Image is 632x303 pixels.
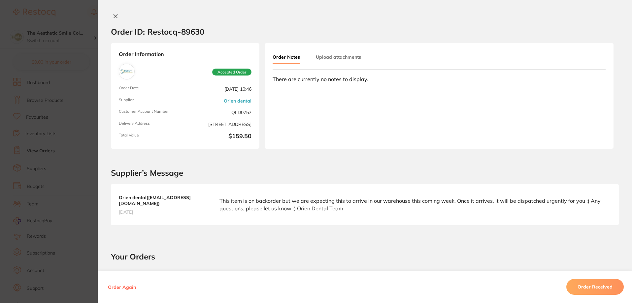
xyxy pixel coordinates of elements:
button: Order Notes [273,51,300,64]
p: This item is on backorder but we are expecting this to arrive in our warehouse this coming week. ... [219,197,611,212]
span: Delivery Address [119,121,183,128]
button: Upload attachments [316,51,361,63]
div: message notification from Restocq, 1w ago. It has been 14 days since you have started your Restoc... [10,14,122,36]
div: There are currently no notes to display. [273,76,606,82]
span: QLD0757 [188,109,251,116]
img: Orien dental [120,65,133,78]
button: Order Received [566,279,624,295]
button: Order Again [106,284,138,290]
span: Supplier [119,98,183,104]
b: $159.50 [188,133,251,141]
img: Profile image for Restocq [15,20,25,30]
span: [DATE] 10:46 [188,86,251,92]
a: Orien dental [224,98,251,104]
span: Customer Account Number [119,109,183,116]
h2: Order ID: Restocq- 89630 [111,27,204,37]
span: Total Value [119,133,183,141]
span: [STREET_ADDRESS] [188,121,251,128]
p: It has been 14 days since you have started your Restocq journey. We wanted to do a check in and s... [29,19,114,25]
span: Accepted Order [212,69,251,76]
p: Message from Restocq, sent 1w ago [29,25,114,31]
span: Order Date [119,86,183,92]
strong: Order Information [119,51,251,58]
h2: Your Orders [111,252,619,261]
span: [DATE] [119,209,206,215]
h2: Supplier’s Message [111,168,619,178]
b: Orien dental ( [EMAIL_ADDRESS][DOMAIN_NAME] ) [119,195,206,206]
